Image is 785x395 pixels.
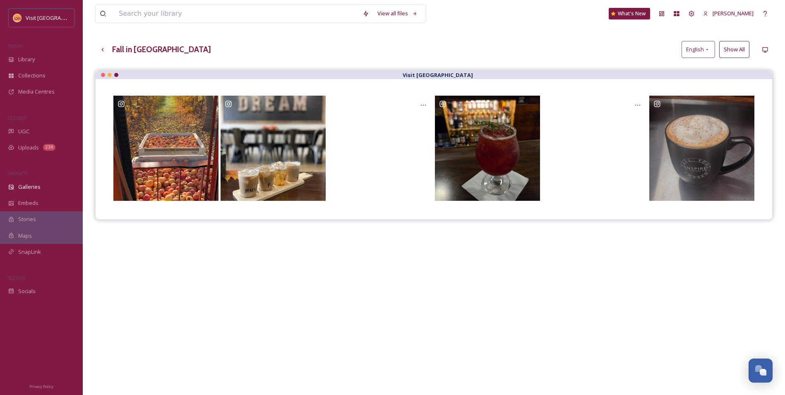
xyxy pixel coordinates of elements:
a: Opens media popup. Media description: inspirecoffeelodi-5859322.jpg. [648,96,756,201]
span: WIDGETS [8,170,27,176]
h3: Fall in [GEOGRAPHIC_DATA] [112,43,211,55]
span: Stories [18,215,36,223]
a: Opens media popup. Media description: visitlodi-6051120.mp4. [541,96,648,201]
span: Media Centres [18,88,55,96]
span: COLLECT [8,115,26,121]
span: Uploads [18,144,39,152]
span: Visit [GEOGRAPHIC_DATA] [26,14,90,22]
span: Socials [18,287,36,295]
a: Opens media popup. Media description: knowplace-5746206.jpg. [434,96,541,201]
span: Embeds [18,199,38,207]
strong: Visit [GEOGRAPHIC_DATA] [403,71,473,79]
a: Opens media popup. Media description: elisapples-18066846238836672.jpg. [112,96,219,201]
a: View all files [373,5,422,22]
span: Collections [18,72,46,79]
span: UGC [18,128,29,135]
button: Open Chat [749,359,773,383]
span: [PERSON_NAME] [713,10,754,17]
input: Search your library [115,5,358,23]
a: Opens media popup. Media description: visitlodi-6050994.mp4. [326,96,434,201]
a: Opens media popup. Media description: inspirecoffeelodi-6051143.jpg. [219,96,326,201]
a: Privacy Policy [29,381,53,391]
span: SOCIALS [8,275,25,281]
span: Galleries [18,183,41,191]
span: English [686,46,704,53]
button: Show All [719,41,749,58]
span: Library [18,55,35,63]
img: Square%20Social%20Visit%20Lodi.png [13,14,22,22]
a: What's New [609,8,650,19]
span: Privacy Policy [29,384,53,389]
a: [PERSON_NAME] [699,5,758,22]
span: MEDIA [8,43,23,49]
span: Maps [18,232,32,240]
span: SnapLink [18,248,41,256]
div: 230 [43,144,55,151]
